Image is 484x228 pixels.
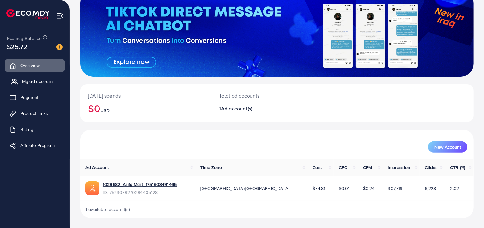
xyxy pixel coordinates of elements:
[103,181,177,188] a: 1029682_Arifg Mart_1751603491465
[85,206,130,213] span: 1 available account(s)
[221,105,252,112] span: Ad account(s)
[450,185,459,191] span: 2.02
[20,94,38,101] span: Payment
[388,164,410,171] span: Impression
[5,91,65,104] a: Payment
[20,110,48,117] span: Product Links
[434,145,461,149] span: New Account
[85,181,99,195] img: ic-ads-acc.e4c84228.svg
[219,106,302,112] h2: 1
[5,59,65,72] a: Overview
[7,35,42,42] span: Ecomdy Balance
[85,164,109,171] span: Ad Account
[313,185,325,191] span: $74.81
[363,185,375,191] span: $0.24
[6,9,50,19] img: logo
[428,141,467,153] button: New Account
[5,139,65,152] a: Affiliate Program
[200,164,222,171] span: Time Zone
[88,92,204,100] p: [DATE] spends
[7,42,27,51] span: $25.72
[56,44,63,50] img: image
[103,189,177,196] span: ID: 7523079270294405128
[88,102,204,114] h2: $0
[20,142,55,149] span: Affiliate Program
[56,12,64,20] img: menu
[20,62,40,69] span: Overview
[425,164,437,171] span: Clicks
[5,107,65,120] a: Product Links
[100,107,109,114] span: USD
[5,123,65,136] a: Billing
[363,164,372,171] span: CPM
[457,199,479,223] iframe: Chat
[425,185,436,191] span: 6,228
[20,126,33,133] span: Billing
[5,75,65,88] a: My ad accounts
[450,164,465,171] span: CTR (%)
[313,164,322,171] span: Cost
[219,92,302,100] p: Total ad accounts
[200,185,289,191] span: [GEOGRAPHIC_DATA]/[GEOGRAPHIC_DATA]
[339,164,347,171] span: CPC
[388,185,403,191] span: 307,719
[339,185,350,191] span: $0.01
[22,78,55,85] span: My ad accounts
